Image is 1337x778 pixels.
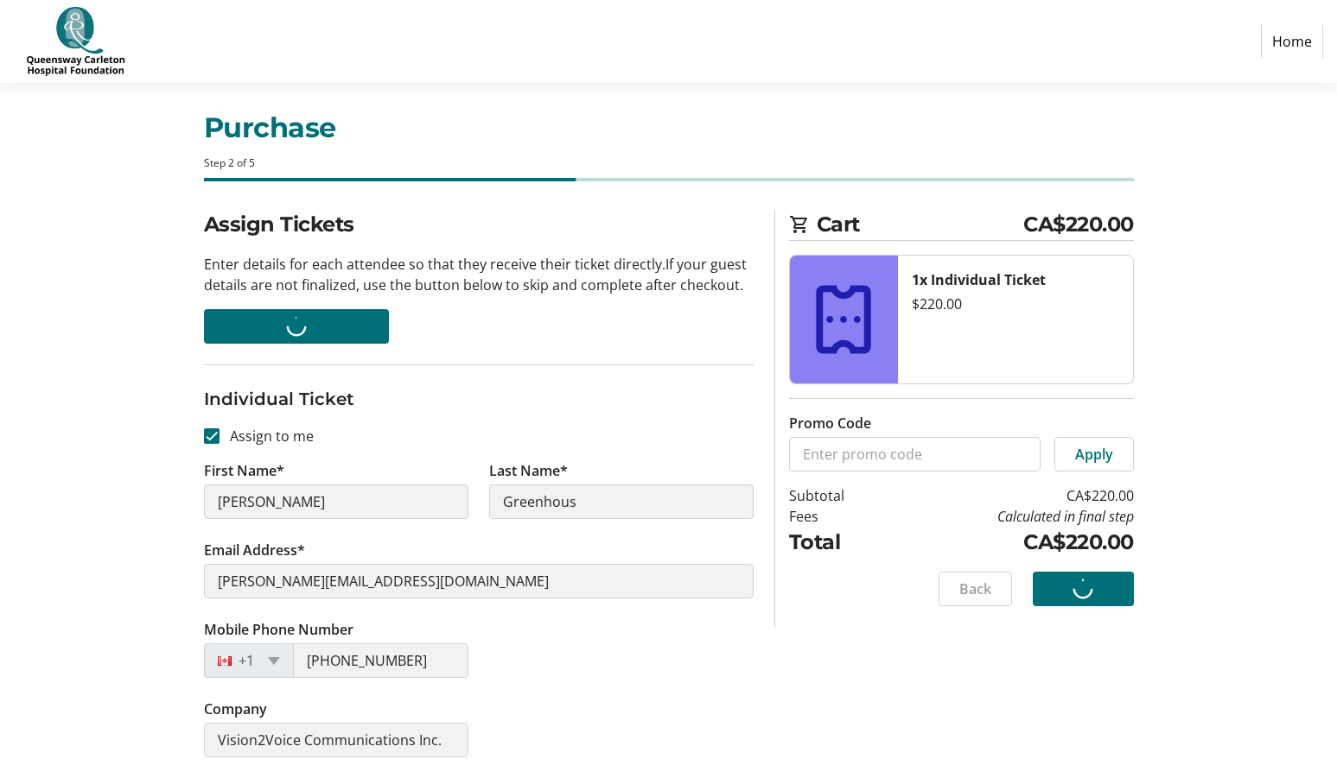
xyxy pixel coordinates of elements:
label: Last Name* [489,460,568,481]
img: QCH Foundation's Logo [14,7,137,76]
input: (506) 234-5678 [293,643,468,678]
h2: Assign Tickets [204,209,754,240]
label: Email Address* [204,540,305,560]
h3: Individual Ticket [204,386,754,412]
td: CA$220.00 [888,527,1134,558]
label: Company [204,699,267,719]
label: Mobile Phone Number [204,619,353,640]
td: Fees [789,506,888,527]
td: CA$220.00 [888,485,1134,506]
a: Home [1261,25,1323,58]
td: Calculated in final step [888,506,1134,527]
td: Total [789,527,888,558]
input: Enter promo code [789,437,1041,471]
div: $220.00 [912,294,1119,314]
label: First Name* [204,460,284,481]
p: Enter details for each attendee so that they receive their ticket directly. If your guest details... [204,254,754,295]
label: Promo Code [789,413,871,433]
span: Apply [1075,444,1113,465]
label: Assign to me [220,426,314,446]
button: Apply [1054,437,1134,471]
td: Subtotal [789,485,888,506]
strong: 1x Individual Ticket [912,270,1046,289]
h1: Purchase [204,107,1134,149]
span: Cart [817,209,1024,240]
span: CA$220.00 [1023,209,1134,240]
div: Step 2 of 5 [204,155,1134,171]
